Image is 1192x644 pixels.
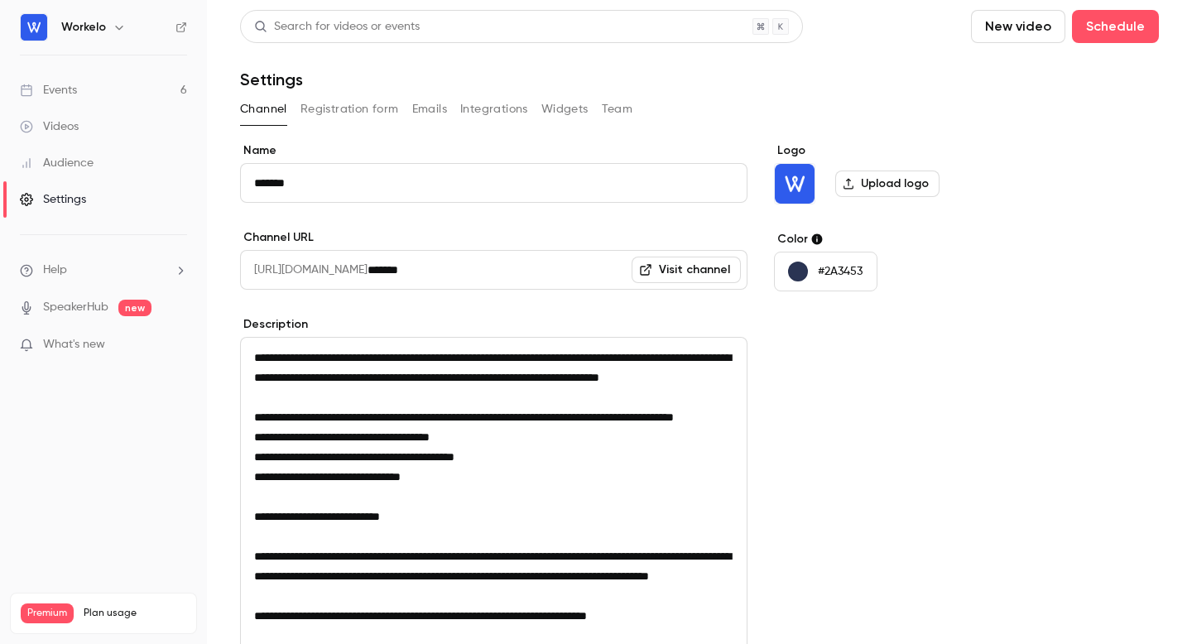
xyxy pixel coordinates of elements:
[541,96,589,123] button: Widgets
[835,171,940,197] label: Upload logo
[84,607,186,620] span: Plan usage
[240,96,287,123] button: Channel
[1072,10,1159,43] button: Schedule
[774,252,877,291] button: #2A3453
[240,316,747,333] label: Description
[774,231,1028,248] label: Color
[240,70,303,89] h1: Settings
[43,262,67,279] span: Help
[300,96,399,123] button: Registration form
[20,155,94,171] div: Audience
[412,96,447,123] button: Emails
[460,96,528,123] button: Integrations
[20,82,77,99] div: Events
[240,250,368,290] span: [URL][DOMAIN_NAME]
[20,118,79,135] div: Videos
[602,96,633,123] button: Team
[775,164,815,204] img: Workelo
[21,603,74,623] span: Premium
[240,142,747,159] label: Name
[43,299,108,316] a: SpeakerHub
[43,336,105,353] span: What's new
[61,19,106,36] h6: Workelo
[118,300,151,316] span: new
[774,142,1028,159] label: Logo
[254,18,420,36] div: Search for videos or events
[774,142,1028,204] section: Logo
[240,229,747,246] label: Channel URL
[632,257,741,283] a: Visit channel
[20,262,187,279] li: help-dropdown-opener
[20,191,86,208] div: Settings
[818,263,863,280] p: #2A3453
[21,14,47,41] img: Workelo
[971,10,1065,43] button: New video
[167,338,187,353] iframe: Noticeable Trigger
